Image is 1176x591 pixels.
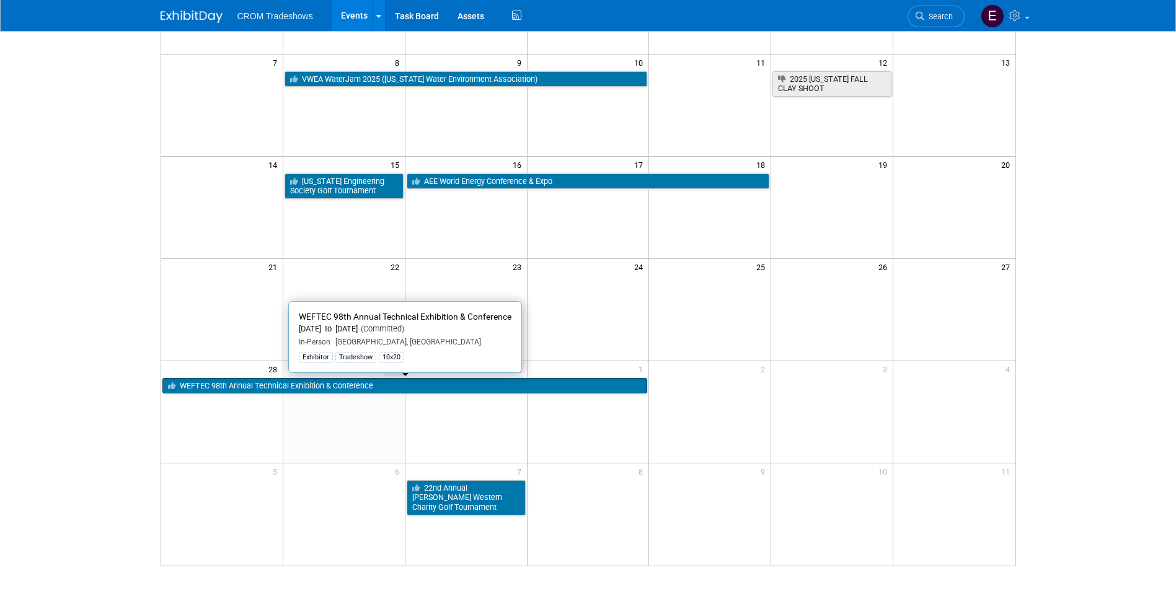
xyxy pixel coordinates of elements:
span: 4 [1004,361,1015,377]
span: [GEOGRAPHIC_DATA], [GEOGRAPHIC_DATA] [330,338,481,346]
span: 2 [759,361,771,377]
span: 26 [877,259,893,274]
div: 10x20 [379,352,404,363]
span: 17 [633,157,648,172]
span: 5 [272,463,283,479]
a: AEE World Energy Conference & Expo [407,173,770,190]
span: 19 [877,157,893,172]
span: WEFTEC 98th Annual Technical Exhibition & Conference [299,312,511,322]
a: Search [908,6,965,27]
span: 18 [755,157,771,172]
span: CROM Tradeshows [237,11,313,21]
a: 2025 [US_STATE] FALL CLAY SHOOT [772,71,891,97]
span: 13 [1000,55,1015,70]
a: [US_STATE] Engineering Society Golf Tournament [285,173,404,199]
div: [DATE] to [DATE] [299,324,511,335]
span: 16 [511,157,527,172]
span: 6 [394,463,405,479]
a: 22nd Annual [PERSON_NAME] Western Charity Golf Tournament [407,480,526,515]
span: 10 [877,463,893,479]
img: Emily Williams [981,4,1004,28]
span: 25 [755,259,771,274]
span: 10 [633,55,648,70]
a: VWEA WaterJam 2025 ([US_STATE] Water Environment Association) [285,71,648,87]
span: 15 [389,157,405,172]
span: In-Person [299,338,330,346]
span: 8 [637,463,648,479]
span: 1 [637,361,648,377]
a: WEFTEC 98th Annual Technical Exhibition & Conference [162,378,648,394]
span: 28 [267,361,283,377]
span: 11 [755,55,771,70]
span: 11 [1000,463,1015,479]
span: Search [924,12,953,21]
span: 22 [389,259,405,274]
span: 24 [633,259,648,274]
span: 3 [882,361,893,377]
span: 21 [267,259,283,274]
span: (Committed) [358,324,404,333]
span: 8 [394,55,405,70]
span: 9 [516,55,527,70]
span: 7 [272,55,283,70]
span: 27 [1000,259,1015,274]
span: 12 [877,55,893,70]
div: Tradeshow [335,352,376,363]
span: 7 [516,463,527,479]
div: Exhibitor [299,352,333,363]
img: ExhibitDay [161,11,223,23]
span: 20 [1000,157,1015,172]
span: 9 [759,463,771,479]
span: 14 [267,157,283,172]
span: 23 [511,259,527,274]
